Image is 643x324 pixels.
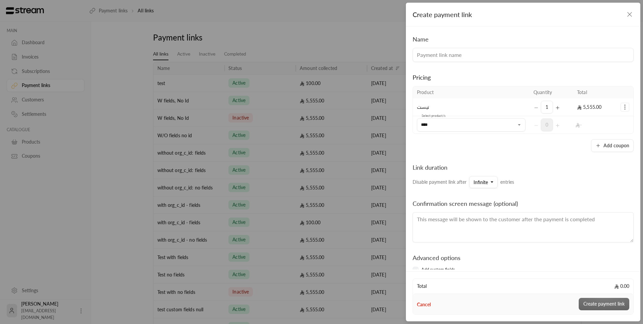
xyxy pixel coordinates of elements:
button: Add coupon [591,139,634,152]
span: 0 [541,118,553,131]
td: - [573,116,617,134]
div: Confirmation screen message (optional) [413,199,518,208]
span: 0.00 [614,283,629,290]
div: Pricing [413,73,634,82]
div: Link duration [413,163,514,172]
th: Quantity [529,86,573,98]
span: 1 [541,101,553,113]
input: Payment link name [413,48,634,62]
table: Selected Products [413,86,634,134]
button: Cancel [417,301,431,308]
div: Name [413,34,429,44]
span: entries [500,179,514,185]
span: Create payment link [413,10,472,18]
span: Disable payment link after [413,179,467,185]
span: تیست [417,104,430,110]
span: Total [417,283,427,290]
span: Infinite [474,179,488,185]
span: 5,555.00 [577,104,601,110]
button: Open [515,121,523,129]
label: Select product/s [422,113,446,118]
th: Product [413,86,529,98]
div: Advanced options [413,253,460,262]
th: Total [573,86,617,98]
label: Add custom fields [421,266,455,273]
